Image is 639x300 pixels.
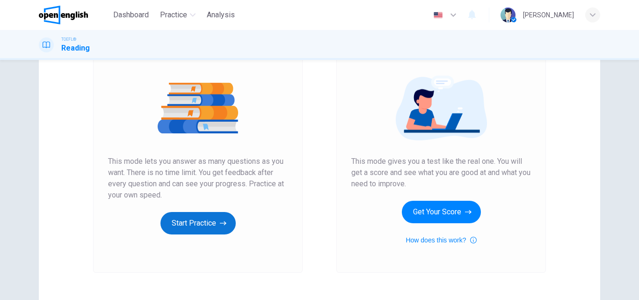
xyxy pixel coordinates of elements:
button: How does this work? [406,234,476,246]
button: Analysis [203,7,239,23]
button: Get Your Score [402,201,481,223]
a: OpenEnglish logo [39,6,109,24]
button: Dashboard [109,7,152,23]
img: Profile picture [501,7,516,22]
span: Analysis [207,9,235,21]
img: OpenEnglish logo [39,6,88,24]
span: Practice [160,9,187,21]
button: Practice [156,7,199,23]
span: TOEFL® [61,36,76,43]
span: This mode gives you a test like the real one. You will get a score and see what you are good at a... [351,156,531,190]
h1: Reading [61,43,90,54]
div: [PERSON_NAME] [523,9,574,21]
span: Dashboard [113,9,149,21]
button: Start Practice [160,212,236,234]
img: en [432,12,444,19]
span: This mode lets you answer as many questions as you want. There is no time limit. You get feedback... [108,156,288,201]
